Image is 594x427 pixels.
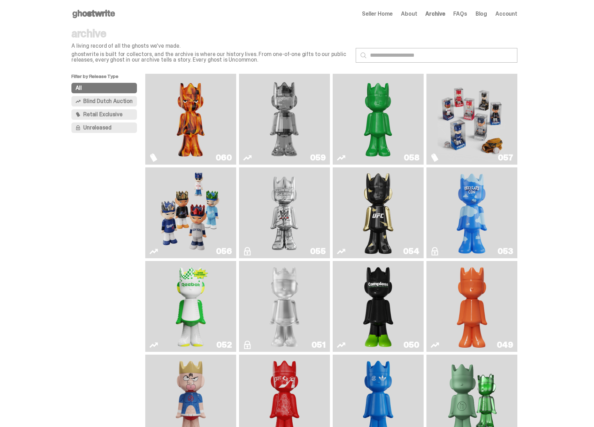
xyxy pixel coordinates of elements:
[216,153,232,162] div: 060
[71,52,350,63] p: ghostwrite is built for collectors, and the archive is where our history lives. From one-of-one g...
[71,28,350,39] p: archive
[243,264,326,349] a: LLLoyalty
[83,125,111,131] span: Unreleased
[360,264,397,349] img: Campless
[337,264,419,349] a: Campless
[311,341,326,349] div: 051
[337,77,419,162] a: Schrödinger's ghost: Sunday Green
[216,341,232,349] div: 052
[425,11,445,17] a: Archive
[431,264,513,349] a: Schrödinger's ghost: Orange Vibe
[83,112,122,117] span: Retail Exclusive
[495,11,517,17] a: Account
[250,77,318,162] img: Two
[404,153,419,162] div: 058
[149,77,232,162] a: Always On Fire
[310,247,326,255] div: 055
[76,85,82,91] span: All
[156,77,225,162] img: Always On Fire
[266,264,303,349] img: LLLoyalty
[497,247,513,255] div: 053
[172,264,209,349] img: Court Victory
[71,122,137,133] button: Unreleased
[71,74,145,83] p: Filter by Release Type
[498,153,513,162] div: 057
[337,170,419,255] a: Ruby
[243,77,326,162] a: Two
[454,264,491,349] img: Schrödinger's ghost: Orange Vibe
[431,77,513,162] a: Game Face (2025)
[310,153,326,162] div: 059
[401,11,417,17] a: About
[71,43,350,49] p: A living record of all the ghosts we've made.
[438,77,506,162] img: Game Face (2025)
[403,247,419,255] div: 054
[149,170,232,255] a: Game Face (2025)
[453,11,467,17] a: FAQs
[216,247,232,255] div: 056
[344,77,412,162] img: Schrödinger's ghost: Sunday Green
[156,170,225,255] img: Game Face (2025)
[71,96,137,106] button: Blind Dutch Auction
[71,109,137,120] button: Retail Exclusive
[454,170,491,255] img: ghooooost
[83,98,133,104] span: Blind Dutch Auction
[431,170,513,255] a: ghooooost
[403,341,419,349] div: 050
[476,11,487,17] a: Blog
[362,11,393,17] a: Seller Home
[497,341,513,349] div: 049
[360,170,397,255] img: Ruby
[149,264,232,349] a: Court Victory
[243,170,326,255] a: I Was There SummerSlam
[71,83,137,93] button: All
[250,170,318,255] img: I Was There SummerSlam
